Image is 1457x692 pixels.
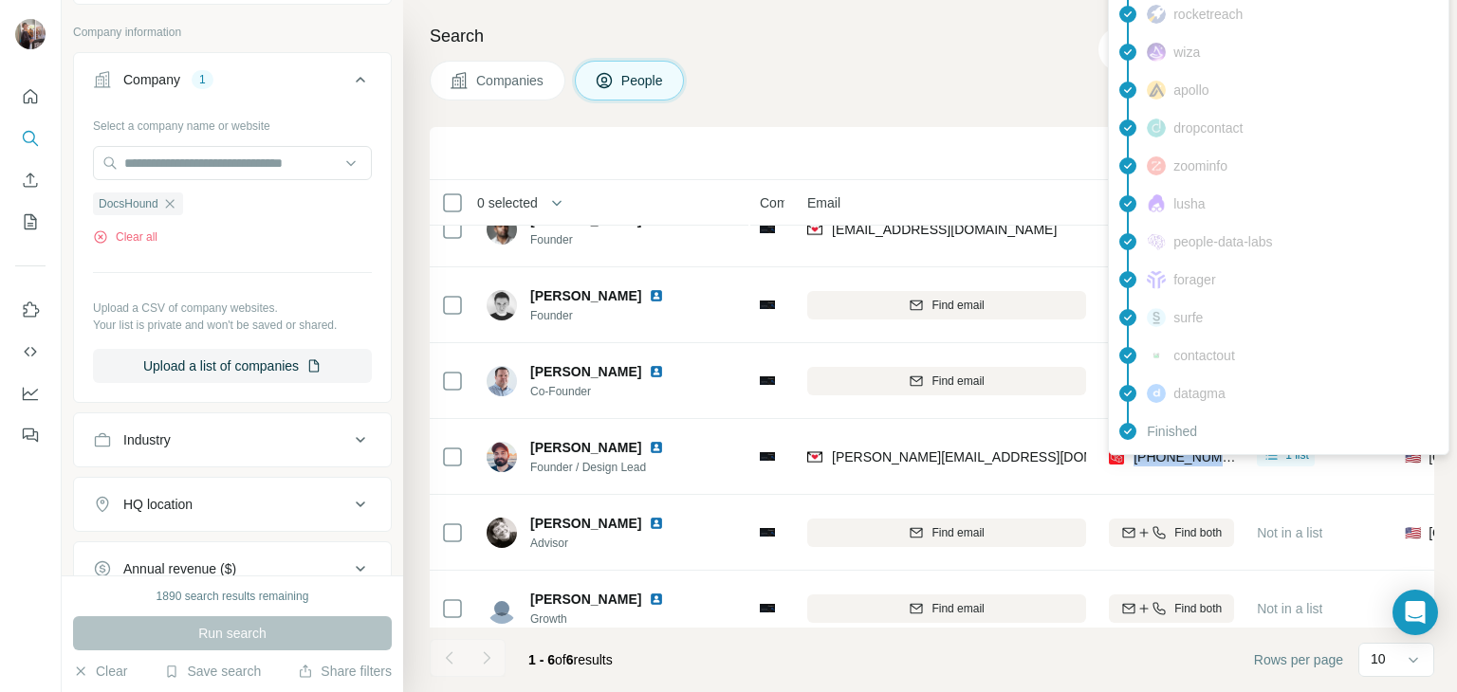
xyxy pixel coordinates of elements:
img: Logo of DocsHound [760,225,775,232]
button: Use Surfe on LinkedIn [15,293,46,327]
img: provider surfe logo [1147,308,1166,327]
span: wiza [1173,43,1200,62]
button: Find email [807,594,1086,623]
button: Use Surfe API [15,335,46,369]
span: Advisor [530,535,687,552]
span: apollo [1173,81,1208,100]
button: Annual revenue ($) [74,546,391,592]
span: dropcontact [1173,118,1243,137]
img: LinkedIn logo [649,592,664,607]
span: Find email [931,524,984,541]
button: Enrich CSV [15,163,46,197]
div: Annual revenue ($) [123,559,236,578]
button: Quick start [15,80,46,114]
span: results [528,652,613,667]
img: provider forager logo [1147,270,1166,289]
span: rocketreach [1173,5,1243,24]
img: LinkedIn logo [649,516,664,531]
button: Find email [807,367,1086,395]
span: surfe [1173,308,1203,327]
span: Founder [530,307,687,324]
img: provider prospeo logo [1109,447,1124,466]
span: Company [760,193,817,212]
span: zoominfo [1173,156,1227,175]
p: 10 [1371,649,1386,668]
img: provider apollo logo [1147,81,1166,100]
img: Logo of DocsHound [760,376,775,384]
span: Find email [931,297,984,314]
img: provider contactout logo [1147,351,1166,360]
span: Rows per page [1254,650,1343,669]
img: Avatar [487,593,517,624]
div: Select a company name or website [93,110,372,135]
img: Avatar [15,19,46,49]
img: Logo of DocsHound [760,300,775,308]
img: provider wiza logo [1147,43,1166,62]
span: 1 - 6 [528,652,555,667]
div: HQ location [123,495,193,514]
div: Open Intercom Messenger [1392,590,1438,635]
button: Company1 [74,57,391,110]
button: Feedback [15,418,46,452]
span: [PERSON_NAME] [530,362,641,381]
span: People [621,71,665,90]
span: 0 selected [477,193,538,212]
h4: Search [430,23,1434,49]
button: Share filters [298,662,392,681]
img: provider findymail logo [807,220,822,239]
p: Your list is private and won't be saved or shared. [93,317,372,334]
span: Companies [476,71,545,90]
span: 🇺🇸 [1405,523,1421,542]
span: Not in a list [1257,525,1322,540]
div: Industry [123,430,171,449]
img: provider datagma logo [1147,384,1166,403]
button: Save search [164,662,261,681]
img: provider zoominfo logo [1147,156,1166,175]
img: LinkedIn logo [649,288,664,303]
span: [PERSON_NAME] [530,286,641,305]
span: DocsHound [99,195,158,212]
button: Industry [74,417,391,463]
span: 🇺🇸 [1405,447,1421,466]
button: Clear all [93,228,157,246]
span: Find both [1174,524,1222,541]
span: Email [807,193,840,212]
button: Find email [807,519,1086,547]
button: Dashboard [15,376,46,410]
span: Find email [931,373,984,390]
p: Upload a CSV of company websites. [93,300,372,317]
button: My lists [15,205,46,239]
img: provider findymail logo [807,447,822,466]
span: Growth [530,610,687,628]
img: Logo of DocsHound [760,452,775,460]
span: [PERSON_NAME] [530,590,641,609]
button: HQ location [74,482,391,527]
img: provider rocketreach logo [1147,5,1166,24]
span: Find email [931,600,984,617]
img: provider lusha logo [1147,194,1166,213]
span: [PERSON_NAME][EMAIL_ADDRESS][DOMAIN_NAME] [832,449,1166,464]
span: [PHONE_NUMBER] [1134,449,1253,464]
span: people-data-labs [1173,232,1272,251]
img: Avatar [487,442,517,472]
img: provider dropcontact logo [1147,118,1166,137]
button: Find email [807,291,1086,319]
span: 6 [566,652,574,667]
span: lusha [1173,194,1205,213]
span: datagma [1173,384,1225,403]
img: LinkedIn logo [649,364,664,379]
button: Upload a list of companies [93,349,372,383]
div: 1 [192,71,213,88]
button: Find both [1109,519,1234,547]
button: Clear [73,662,127,681]
div: Company [123,70,180,89]
div: 1890 search results remaining [157,588,309,605]
span: Finished [1147,422,1197,441]
span: of [555,652,566,667]
img: LinkedIn logo [649,440,664,455]
img: Logo of DocsHound [760,528,775,536]
img: Avatar [487,214,517,245]
p: Company information [73,24,392,41]
img: provider people-data-labs logo [1147,233,1166,250]
span: Founder / Design Lead [530,459,687,476]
